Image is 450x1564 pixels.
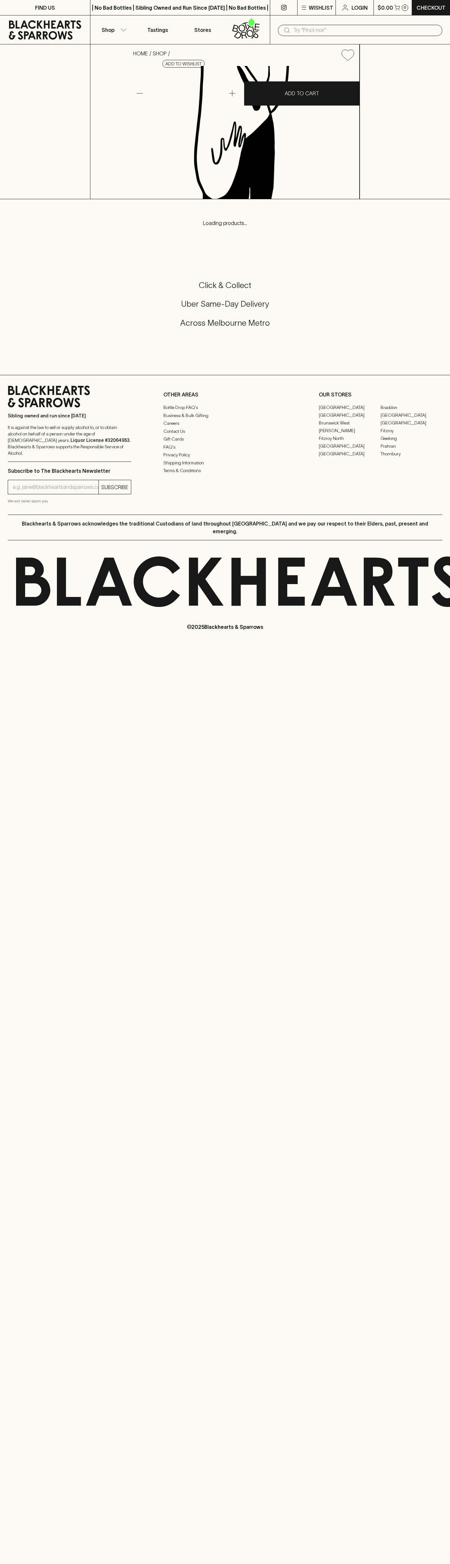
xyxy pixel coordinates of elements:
a: Careers [163,420,287,427]
p: OTHER AREAS [163,391,287,398]
a: Geelong [381,434,442,442]
a: Fitzroy [381,427,442,434]
a: Privacy Policy [163,451,287,459]
a: Stores [180,15,225,44]
p: 0 [404,6,406,9]
a: Bottle Drop FAQ's [163,404,287,412]
h5: Uber Same-Day Delivery [8,299,442,309]
div: Call to action block [8,254,442,362]
button: SUBSCRIBE [99,480,131,494]
p: SUBSCRIBE [101,483,128,491]
a: Business & Bulk Gifting [163,412,287,419]
p: Wishlist [309,4,333,12]
a: FAQ's [163,443,287,451]
p: It is against the law to sell or supply alcohol to, or to obtain alcohol on behalf of a person un... [8,424,131,456]
p: Tastings [147,26,168,34]
a: [GEOGRAPHIC_DATA] [319,450,381,458]
p: Subscribe to The Blackhearts Newsletter [8,467,131,475]
strong: Liquor License #32064953 [70,438,130,443]
a: Prahran [381,442,442,450]
a: Braddon [381,404,442,411]
a: Fitzroy North [319,434,381,442]
a: SHOP [153,51,167,56]
p: FIND US [35,4,55,12]
p: ADD TO CART [285,89,319,97]
a: [GEOGRAPHIC_DATA] [381,411,442,419]
a: [GEOGRAPHIC_DATA] [381,419,442,427]
a: Gift Cards [163,435,287,443]
a: [GEOGRAPHIC_DATA] [319,442,381,450]
a: Thornbury [381,450,442,458]
a: Shipping Information [163,459,287,467]
h5: Across Melbourne Metro [8,318,442,328]
a: Contact Us [163,427,287,435]
button: Add to wishlist [162,60,205,68]
p: We will never spam you [8,498,131,504]
p: $0.00 [378,4,393,12]
p: Blackhearts & Sparrows acknowledges the traditional Custodians of land throughout [GEOGRAPHIC_DAT... [13,520,437,535]
a: Tastings [135,15,180,44]
a: Brunswick West [319,419,381,427]
p: OUR STORES [319,391,442,398]
button: Shop [90,15,135,44]
a: [GEOGRAPHIC_DATA] [319,404,381,411]
p: Shop [102,26,115,34]
a: Terms & Conditions [163,467,287,475]
p: Login [352,4,368,12]
a: HOME [133,51,148,56]
a: [GEOGRAPHIC_DATA] [319,411,381,419]
p: Stores [194,26,211,34]
a: [PERSON_NAME] [319,427,381,434]
button: Add to wishlist [339,47,357,63]
button: ADD TO CART [244,81,360,106]
p: Checkout [417,4,445,12]
h5: Click & Collect [8,280,442,291]
input: Try "Pinot noir" [293,25,437,35]
p: Loading products... [6,219,444,227]
input: e.g. jane@blackheartsandsparrows.com.au [13,482,98,492]
p: Sibling owned and run since [DATE] [8,413,131,419]
img: Japanese Jigger Stainless 15 / 30ml [128,66,359,199]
